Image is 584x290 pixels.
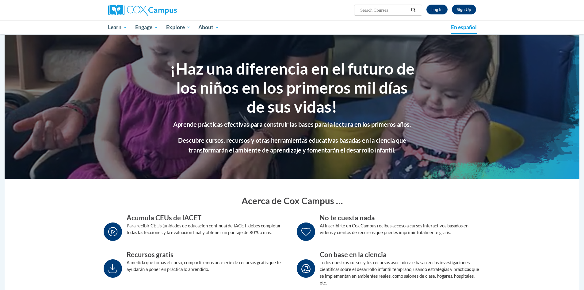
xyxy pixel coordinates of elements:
a: Log In [426,5,448,14]
p: A medida que tomas el curso, compartiremos una serie de recursos gratis que te ayudarán a poner e... [127,259,288,273]
h3: No te cuesta nada [320,213,481,223]
h3: Recursos gratis [127,250,288,260]
span: Engage [135,24,158,31]
h2: Acerca de Cox Campus … [110,194,475,207]
input: Search Courses [360,6,409,14]
p: Todos nuestros cursos y los recursos asociados se basan en las investigaciones científicas sobre ... [320,259,481,286]
a: Explore [162,20,195,34]
a: Engage [131,20,162,34]
h3: Con base en la ciencia [320,250,481,260]
div: Main menu [99,20,485,34]
span: En español [451,24,477,30]
p: Al inscribirte en Cox Campus recibes acceso a cursos interactivos basados en videos y cientos de ... [320,222,481,236]
span: Learn [108,24,127,31]
span: About [198,24,219,31]
h3: Acumula CEUs de IACET [127,213,288,223]
button: Search [409,6,418,14]
a: Learn [104,20,132,34]
a: Cox Campus [108,5,225,16]
a: About [194,20,223,34]
p: Para recibir CEUs (unidades de educacion continua) de IACET, debes completar todas las lecciones ... [127,222,288,236]
span: Explore [166,24,191,31]
img: Cox Campus [108,5,177,16]
a: En español [447,21,481,34]
a: Register [452,5,476,14]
